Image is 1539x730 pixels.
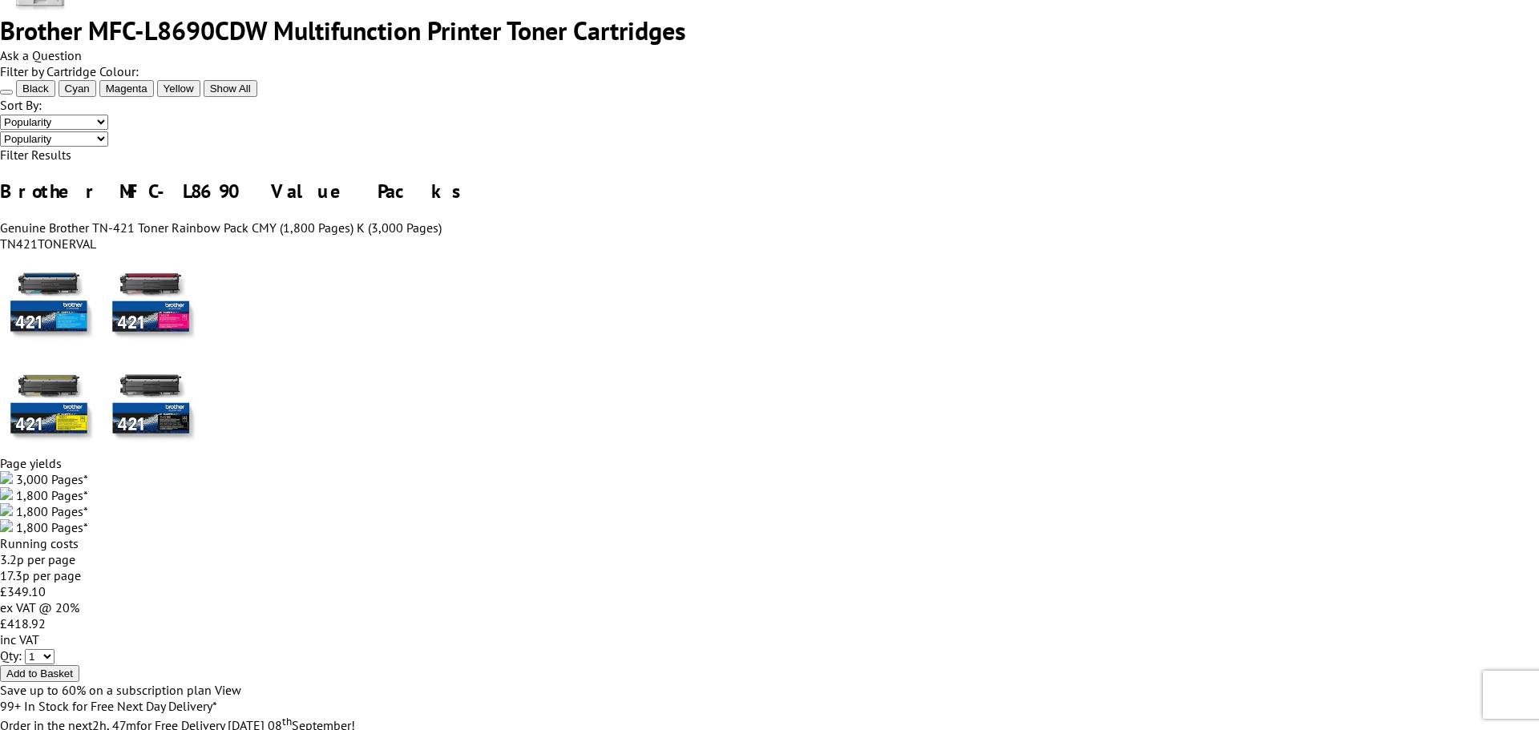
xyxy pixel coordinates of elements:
span: Show All [210,83,251,95]
button: Yellow [157,80,200,97]
span: Black [22,83,49,95]
span: 1,800 Pages* [16,503,88,519]
span: for Free Next Day Delivery* [72,698,217,714]
span: Yellow [164,83,194,95]
span: 1,800 Pages* [16,487,88,503]
span: 1,800 Pages* [16,519,88,535]
button: Filter by Black [16,80,55,97]
button: Cyan [59,80,96,97]
span: 3,000 Pages* [16,471,88,487]
span: Magenta [106,83,147,95]
button: Show All [204,80,257,97]
button: Magenta [99,80,154,97]
a: brother-contract-details [215,682,241,698]
span: View [215,682,241,698]
sup: th [282,714,292,728]
span: Add to Basket [6,667,73,680]
span: Cyan [65,83,90,95]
